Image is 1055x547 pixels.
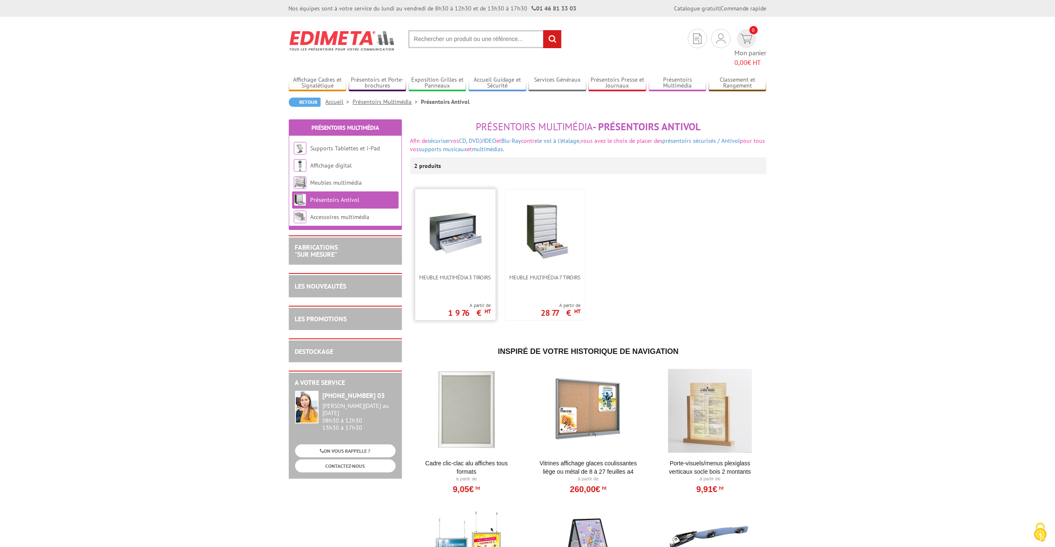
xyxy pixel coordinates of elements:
a: Accessoires multimédia [311,213,370,221]
a: Accueil Guidage et Sécurité [469,76,526,90]
img: Cookies (fenêtre modale) [1030,522,1051,543]
sup: HT [575,308,581,315]
a: CONTACTEZ-NOUS [295,459,396,472]
img: Présentoirs Antivol [294,194,306,206]
a: supports musicaux [419,145,467,153]
p: À partir de [658,476,762,482]
a: 9,91€HT [696,487,723,492]
input: rechercher [543,30,561,48]
a: Catalogue gratuit [674,5,720,12]
a: Accueil [326,98,353,106]
span: Meuble multimédia 7 tiroirs [510,274,581,281]
img: Accessoires multimédia [294,211,306,223]
a: Présentoirs Presse et Journaux [588,76,646,90]
a: devis rapide 0 Mon panier 0,00€ HT [735,29,767,67]
a: Présentoirs Multimédia [353,98,421,106]
a: CD, [459,137,467,144]
span: pour tous vos et [410,137,765,153]
img: Meubles multimédia [294,176,306,189]
img: Affichage digital [294,159,306,172]
a: Présentoirs Multimédia [311,124,379,132]
img: devis rapide [740,34,752,44]
a: présentoirs sécurisés / Antivol [663,137,740,144]
a: Affichage Cadres et Signalétique [289,76,347,90]
sup: HT [600,485,607,491]
a: Présentoirs et Porte-brochures [349,76,407,90]
a: DVD [469,137,480,144]
a: LES PROMOTIONS [295,315,347,323]
a: Blu-Ray [502,137,521,144]
button: Cookies (fenêtre modale) [1026,519,1055,547]
a: Services Généraux [529,76,586,90]
a: DESTOCKAGE [295,347,334,356]
a: le vol à l'étalage, [538,137,581,144]
li: Présentoirs Antivol [421,98,470,106]
a: Présentoirs Antivol [311,196,360,204]
p: 2 produits [415,157,446,174]
p: 1976 € [448,310,491,315]
div: 08h30 à 12h30 13h30 à 17h30 [323,403,396,431]
span: Mon panier [735,48,767,67]
a: Porte-Visuels/Menus Plexiglass Verticaux Socle Bois 2 Montants [658,459,762,476]
span: 0,00 [735,58,748,67]
span: Meuble multimédia 3 tiroirs [420,274,491,281]
sup: HT [717,485,723,491]
p: 2877 € [541,310,581,315]
a: LES NOUVEAUTÉS [295,282,347,290]
div: [PERSON_NAME][DATE] au [DATE] [323,403,396,417]
span: A partir de [448,302,491,309]
a: Affichage digital [311,162,352,169]
a: VIDEO [481,137,497,144]
span: € HT [735,58,767,67]
p: À partir de [415,476,518,482]
a: Retour [289,98,321,107]
a: Vitrines affichage glaces coulissantes liège ou métal de 8 à 27 feuilles A4 [537,459,640,476]
h1: - Présentoirs Antivol [410,121,767,132]
span: A partir de [541,302,581,309]
a: Supports Tablettes et i-Pad [311,144,380,152]
a: Meuble multimédia 3 tiroirs [415,274,495,281]
p: À partir de [537,476,640,482]
img: Supports Tablettes et i-Pad [294,142,306,155]
a: multimédias. [472,145,505,153]
h2: A votre service [295,379,396,387]
span: Présentoirs Multimédia [476,120,593,133]
span: Inspiré de votre historique de navigation [498,347,679,356]
a: 9,05€HT [453,487,480,492]
img: Meuble multimédia 3 tiroirs [426,202,485,261]
img: Edimeta [289,25,396,56]
input: Rechercher un produit ou une référence... [408,30,562,48]
strong: 01 46 81 33 03 [532,5,577,12]
strong: [PHONE_NUMBER] 03 [323,391,385,400]
a: Exposition Grilles et Panneaux [409,76,467,90]
div: | [674,4,767,13]
font: Afin de vos , et contre vous avez le choix de placer des [410,137,663,144]
sup: HT [485,308,491,315]
a: Classement et Rangement [709,76,767,90]
a: Meubles multimédia [311,179,362,186]
a: 260,00€HT [570,487,607,492]
a: FABRICATIONS"Sur Mesure" [295,243,338,259]
img: devis rapide [716,34,726,44]
a: Meuble multimédia 7 tiroirs [505,274,585,281]
a: sécuriser [428,137,451,144]
a: ON VOUS RAPPELLE ? [295,444,396,457]
a: Présentoirs Multimédia [649,76,707,90]
img: devis rapide [693,34,702,44]
sup: HT [474,485,480,491]
a: Commande rapide [721,5,767,12]
div: Nos équipes sont à votre service du lundi au vendredi de 8h30 à 12h30 et de 13h30 à 17h30 [289,4,577,13]
span: 0 [749,26,758,34]
img: widget-service.jpg [295,391,319,423]
img: Meuble multimédia 7 tiroirs [516,202,575,261]
a: Cadre Clic-Clac Alu affiches tous formats [415,459,518,476]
